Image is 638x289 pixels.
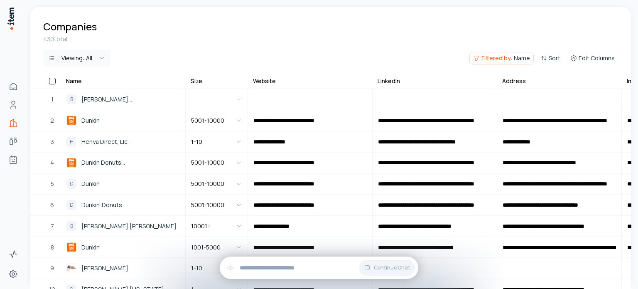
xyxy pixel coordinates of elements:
[66,200,76,210] div: D
[5,78,22,95] a: Home
[50,264,54,273] span: 9
[7,7,15,30] img: Item Brain Logo
[61,54,92,62] div: Viewing:
[5,115,22,131] a: Companies
[5,96,22,113] a: People
[51,222,54,231] span: 7
[220,257,418,279] div: Continue Chat
[66,137,76,147] div: H
[253,77,276,85] div: Website
[5,151,22,168] a: Agents
[43,35,618,43] div: 430 total
[50,158,54,167] span: 4
[514,54,530,62] span: Name
[50,116,54,125] span: 2
[359,260,415,276] button: Continue Chat
[5,246,22,262] a: Activity
[66,116,76,126] img: Dunkin
[66,242,76,252] img: Dunkin'
[43,20,97,33] h1: Companies
[66,94,76,104] div: B
[51,243,54,252] span: 8
[61,216,185,236] a: B[PERSON_NAME] [PERSON_NAME]
[81,222,177,231] span: [PERSON_NAME] [PERSON_NAME]
[81,116,100,125] span: Dunkin
[81,200,122,210] span: Dunkin' Donuts
[81,158,180,167] span: Dunkin Donuts ([GEOGRAPHIC_DATA], [GEOGRAPHIC_DATA])
[66,77,82,85] div: Name
[66,263,76,273] img: Carlos Andrade
[50,200,54,210] span: 6
[502,77,526,85] div: Address
[61,111,185,131] a: DunkinDunkin
[191,77,202,85] div: Size
[66,221,76,231] div: B
[61,89,185,109] a: B[PERSON_NAME] [PERSON_NAME]/dunkin Donuts
[66,179,76,189] div: D
[378,77,400,85] div: LinkedIn
[61,195,185,215] a: DDunkin' Donuts
[66,158,76,168] img: Dunkin Donuts (North Haven, CT)
[81,95,180,104] span: [PERSON_NAME] [PERSON_NAME]/dunkin Donuts
[81,243,101,252] span: Dunkin'
[549,54,560,62] span: Sort
[481,54,512,62] span: Filtered by:
[81,179,100,188] span: Dunkin
[469,52,534,64] button: Filtered by:Name
[51,137,54,146] span: 3
[374,264,410,271] span: Continue Chat
[5,266,22,282] a: Settings
[61,237,185,257] a: Dunkin'Dunkin'
[61,258,185,278] a: Carlos Andrade[PERSON_NAME]
[51,179,54,188] span: 5
[51,95,54,104] span: 1
[567,52,618,64] button: Edit Columns
[81,264,128,273] span: [PERSON_NAME]
[61,132,185,152] a: HHenya Direct, Llc
[61,174,185,194] a: DDunkin
[537,52,564,64] button: Sort
[61,153,185,173] a: Dunkin Donuts (North Haven, CT)Dunkin Donuts ([GEOGRAPHIC_DATA], [GEOGRAPHIC_DATA])
[5,133,22,150] a: Deals
[579,54,615,62] span: Edit Columns
[81,137,128,146] span: Henya Direct, Llc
